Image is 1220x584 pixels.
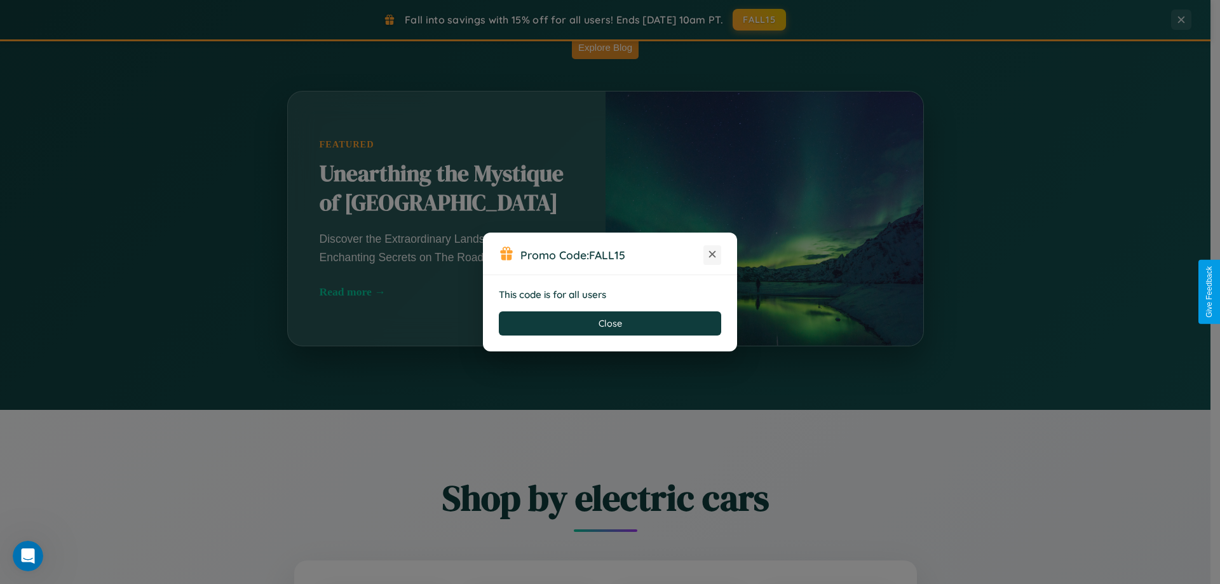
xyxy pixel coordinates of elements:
button: Close [499,311,721,336]
b: FALL15 [589,248,625,262]
strong: This code is for all users [499,289,606,301]
div: Give Feedback [1205,266,1214,318]
h3: Promo Code: [520,248,703,262]
iframe: Intercom live chat [13,541,43,571]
